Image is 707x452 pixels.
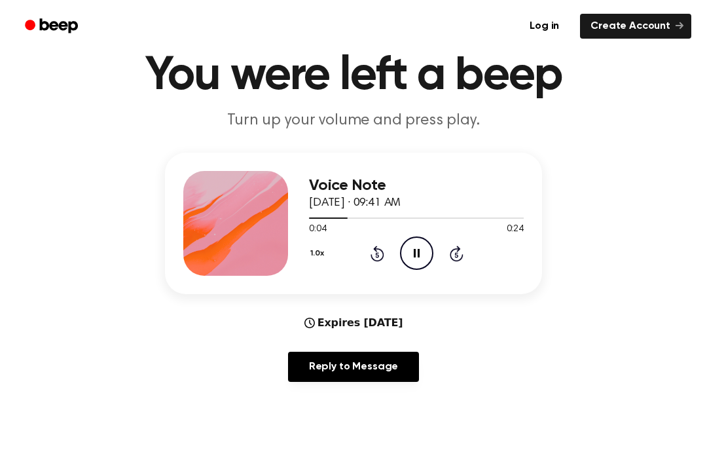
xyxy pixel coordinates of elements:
[304,315,403,331] div: Expires [DATE]
[18,52,689,100] h1: You were left a beep
[580,14,691,39] a: Create Account
[288,352,419,382] a: Reply to Message
[102,110,605,132] p: Turn up your volume and press play.
[309,242,329,265] button: 1.0x
[309,197,401,209] span: [DATE] · 09:41 AM
[517,11,572,41] a: Log in
[16,14,90,39] a: Beep
[309,223,326,236] span: 0:04
[309,177,524,195] h3: Voice Note
[507,223,524,236] span: 0:24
